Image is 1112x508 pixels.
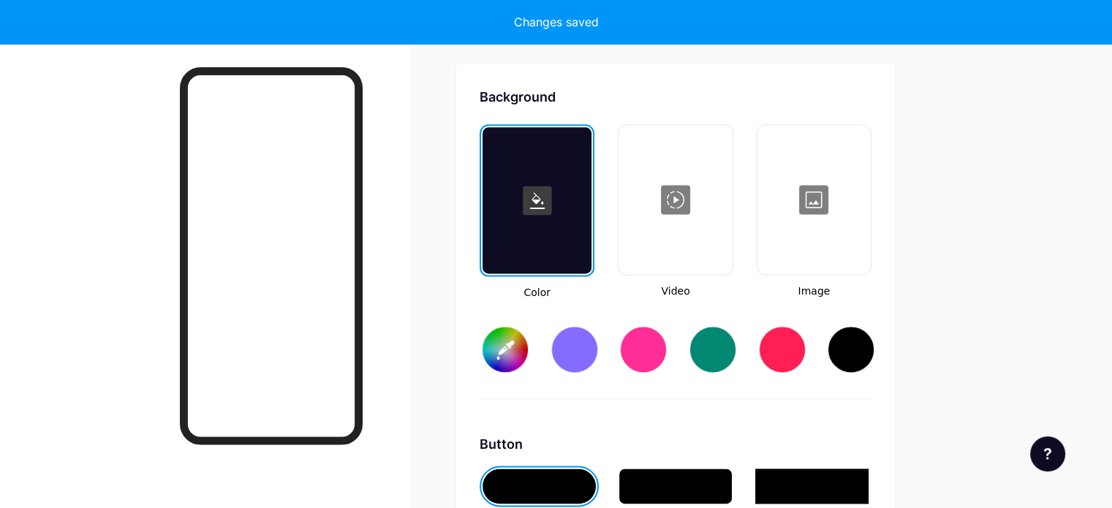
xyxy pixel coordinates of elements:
span: Color [480,285,594,300]
div: Changes saved [514,13,599,31]
div: Button [480,434,871,454]
span: Image [757,284,871,299]
span: Video [618,284,733,299]
div: Background [480,87,871,107]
